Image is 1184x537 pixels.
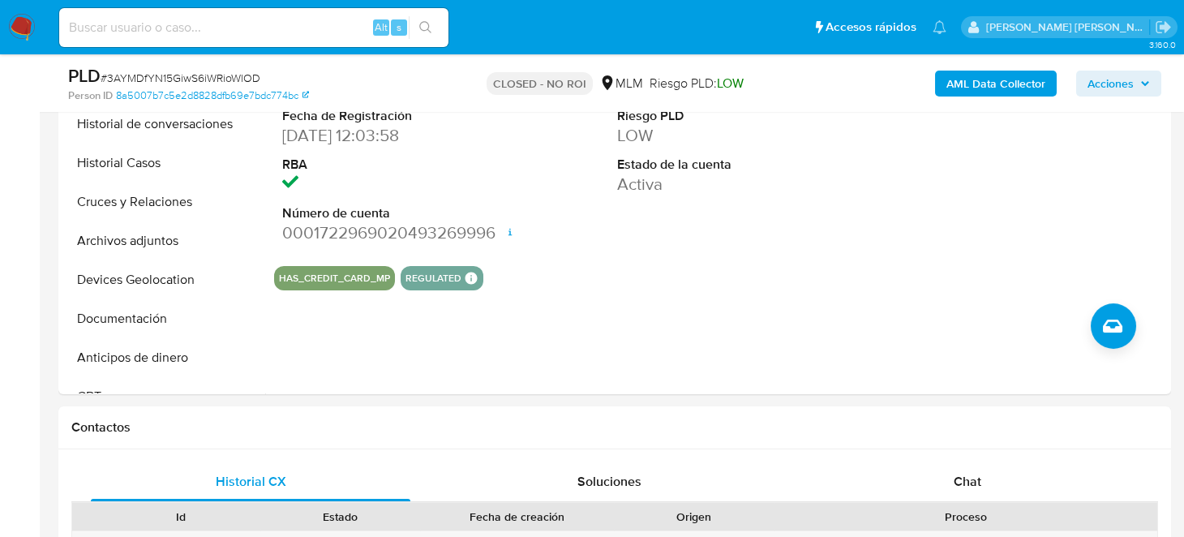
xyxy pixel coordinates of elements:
dt: RBA [282,156,489,174]
button: Cruces y Relaciones [62,183,265,221]
dt: Estado de la cuenta [617,156,824,174]
span: Soluciones [577,472,641,491]
span: LOW [717,74,744,92]
div: Proceso [785,509,1146,525]
dd: Activa [617,173,824,195]
dt: Fecha de Registración [282,107,489,125]
button: CBT [62,377,265,416]
dd: LOW [617,124,824,147]
span: s [397,19,401,35]
a: Salir [1155,19,1172,36]
dt: Riesgo PLD [617,107,824,125]
button: Anticipos de dinero [62,338,265,377]
button: Historial de conversaciones [62,105,265,144]
button: Documentación [62,299,265,338]
div: Id [112,509,249,525]
button: Historial Casos [62,144,265,183]
div: MLM [599,75,643,92]
h1: Contactos [71,419,1158,436]
span: Chat [954,472,981,491]
button: AML Data Collector [935,71,1057,97]
div: Fecha de creación [431,509,603,525]
span: Accesos rápidos [826,19,916,36]
p: brenda.morenoreyes@mercadolibre.com.mx [986,19,1150,35]
span: Acciones [1087,71,1134,97]
button: search-icon [409,16,442,39]
dd: [DATE] 12:03:58 [282,124,489,147]
button: Devices Geolocation [62,260,265,299]
dd: 0001722969020493269996 [282,221,489,244]
p: CLOSED - NO ROI [487,72,593,95]
dt: Número de cuenta [282,204,489,222]
span: Riesgo PLD: [650,75,744,92]
a: 8a5007b7c5e2d8828dfb69e7bdc774bc [116,88,309,103]
span: # 3AYMDfYN15GiwS6iWRioWlOD [101,70,260,86]
div: Estado [272,509,409,525]
div: Origen [625,509,762,525]
span: 3.160.0 [1149,38,1176,51]
a: Notificaciones [933,20,946,34]
b: PLD [68,62,101,88]
b: Person ID [68,88,113,103]
span: Alt [375,19,388,35]
input: Buscar usuario o caso... [59,17,448,38]
button: Archivos adjuntos [62,221,265,260]
span: Historial CX [216,472,286,491]
button: Acciones [1076,71,1161,97]
b: AML Data Collector [946,71,1045,97]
